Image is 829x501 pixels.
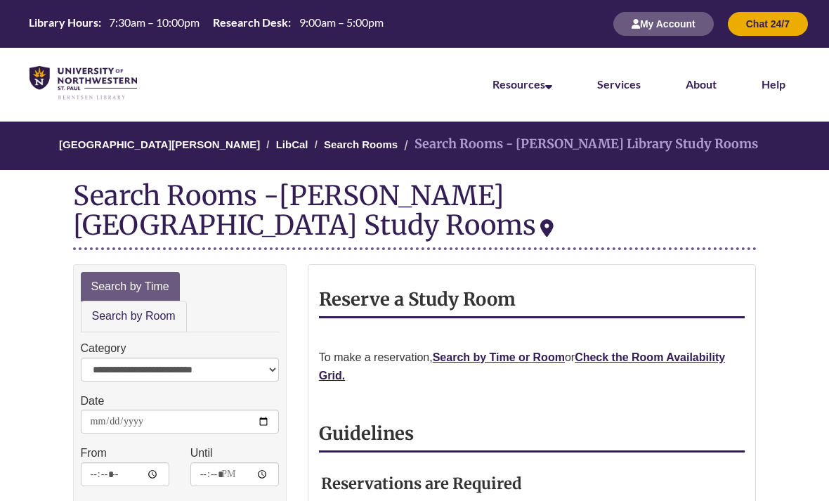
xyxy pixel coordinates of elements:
a: Search by Time [81,272,180,302]
a: Check the Room Availability Grid. [319,351,725,382]
li: Search Rooms - [PERSON_NAME] Library Study Rooms [400,134,758,155]
span: 9:00am – 5:00pm [299,15,384,29]
a: [GEOGRAPHIC_DATA][PERSON_NAME] [59,138,260,150]
strong: Guidelines [319,422,414,445]
a: Hours Today [23,15,389,33]
a: Search Rooms [324,138,398,150]
a: LibCal [276,138,308,150]
a: Help [762,77,785,91]
a: Resources [492,77,552,91]
p: To make a reservation, or [319,349,745,384]
img: UNWSP Library Logo [30,66,137,100]
nav: Breadcrumb [73,122,757,170]
a: Services [597,77,641,91]
a: Search by Room [81,301,187,332]
label: Category [81,339,126,358]
span: 7:30am – 10:00pm [109,15,200,29]
strong: Reserve a Study Room [319,288,516,311]
a: Chat 24/7 [728,18,808,30]
div: [PERSON_NAME][GEOGRAPHIC_DATA] Study Rooms [73,178,554,242]
button: My Account [613,12,714,36]
label: Until [190,444,213,462]
label: Date [81,392,105,410]
label: From [81,444,107,462]
div: Search Rooms - [73,181,757,249]
th: Library Hours: [23,15,103,30]
a: My Account [613,18,714,30]
button: Chat 24/7 [728,12,808,36]
a: Search by Time or Room [433,351,565,363]
strong: Reservations are Required [321,474,522,493]
table: Hours Today [23,15,389,32]
th: Research Desk: [207,15,293,30]
a: About [686,77,717,91]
